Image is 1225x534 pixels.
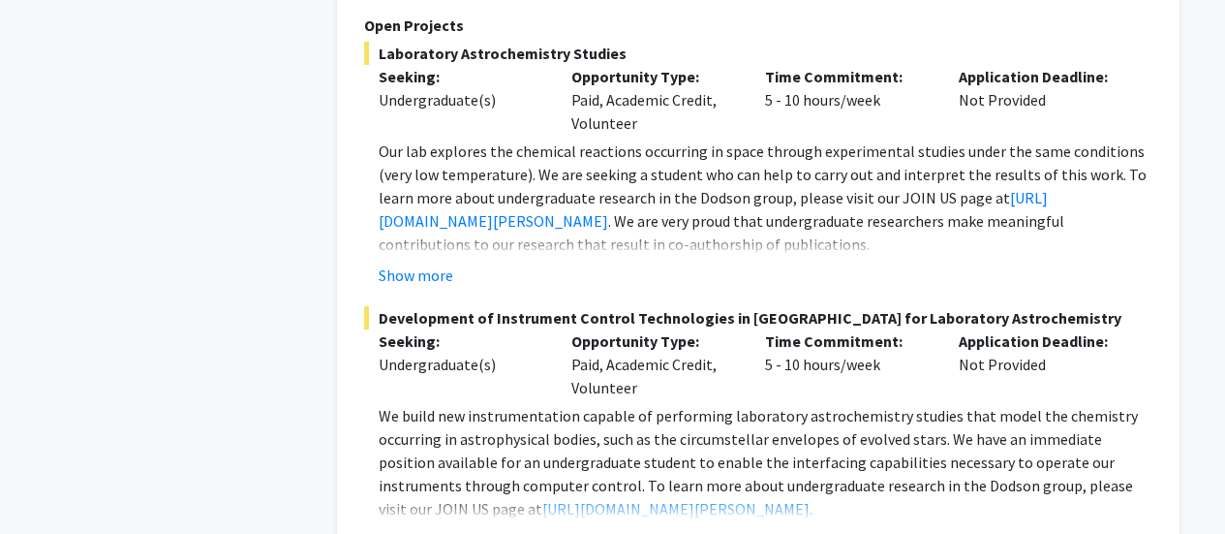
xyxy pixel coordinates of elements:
div: Undergraduate(s) [379,353,543,376]
p: Application Deadline: [959,65,1123,88]
p: Open Projects [364,14,1152,37]
p: Seeking: [379,65,543,88]
div: Undergraduate(s) [379,88,543,111]
div: Not Provided [944,330,1138,399]
p: Our lab explores the chemical reactions occurring in space through experimental studies under the... [379,140,1152,256]
iframe: Chat [15,447,82,519]
div: Paid, Academic Credit, Volunteer [557,65,750,135]
p: Application Deadline: [959,330,1123,353]
div: 5 - 10 hours/week [750,330,944,399]
p: Time Commitment: [765,65,930,88]
a: [URL][DOMAIN_NAME][PERSON_NAME] [542,499,810,518]
button: Show more [379,264,453,287]
div: 5 - 10 hours/week [750,65,944,135]
p: Time Commitment: [765,330,930,353]
span: Development of Instrument Control Technologies in [GEOGRAPHIC_DATA] for Laboratory Astrochemistry [364,306,1152,330]
p: We build new instrumentation capable of performing laboratory astrochemistry studies that model t... [379,404,1152,520]
div: Paid, Academic Credit, Volunteer [557,330,750,399]
span: Laboratory Astrochemistry Studies [364,42,1152,65]
div: Not Provided [944,65,1138,135]
p: Opportunity Type: [571,65,736,88]
p: Seeking: [379,330,543,353]
p: Opportunity Type: [571,330,736,353]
